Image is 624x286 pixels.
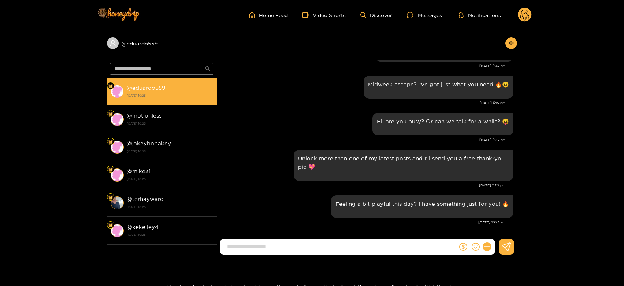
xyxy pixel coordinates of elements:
[249,12,259,18] span: home
[407,11,442,19] div: Messages
[111,85,124,98] img: conversation
[220,183,506,188] div: [DATE] 11:02 pm
[294,150,513,181] div: Aug. 14, 11:02 pm
[108,140,113,144] img: Fan Level
[107,37,217,49] div: @eduardo559
[220,100,506,105] div: [DATE] 6:15 pm
[111,168,124,182] img: conversation
[127,224,159,230] strong: @ kekelley4
[331,195,513,218] div: Aug. 15, 10:25 am
[108,167,113,172] img: Fan Level
[111,113,124,126] img: conversation
[459,243,467,251] span: dollar
[364,76,513,99] div: Aug. 13, 6:15 pm
[457,11,503,19] button: Notifications
[360,12,392,18] a: Discover
[127,196,164,202] strong: @ terhayward
[377,117,509,126] p: Hi! are you busy? Or can we talk for a while? 😝
[111,224,124,237] img: conversation
[368,80,509,89] p: Midweek escape? I’ve got just what you need 🔥😉
[472,243,480,251] span: smile
[108,223,113,227] img: Fan Level
[127,85,166,91] strong: @ eduardo559
[298,154,509,171] p: Unlock more than one of my latest posts and I’ll send you a free thank-you pic 💖
[202,63,213,75] button: search
[127,231,213,238] strong: [DATE] 10:25
[127,112,161,119] strong: @ motionless
[505,37,517,49] button: arrow-left
[205,66,211,72] span: search
[220,137,506,142] div: [DATE] 9:37 am
[127,92,213,99] strong: [DATE] 10:25
[249,12,288,18] a: Home Feed
[127,176,213,182] strong: [DATE] 10:25
[109,40,116,47] span: user
[108,195,113,200] img: Fan Level
[372,113,513,135] div: Aug. 14, 9:37 am
[220,63,506,68] div: [DATE] 9:47 am
[108,84,113,88] img: Fan Level
[111,196,124,209] img: conversation
[108,112,113,116] img: Fan Level
[127,204,213,210] strong: [DATE] 10:25
[127,140,171,146] strong: @ jakeybobakey
[220,220,506,225] div: [DATE] 10:25 am
[127,168,151,174] strong: @ mike31
[509,40,514,47] span: arrow-left
[458,241,469,252] button: dollar
[335,200,509,208] p: Feeling a bit playful this day? I have something just for you! 🔥
[302,12,313,18] span: video-camera
[127,120,213,127] strong: [DATE] 10:25
[127,148,213,155] strong: [DATE] 10:25
[111,141,124,154] img: conversation
[302,12,346,18] a: Video Shorts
